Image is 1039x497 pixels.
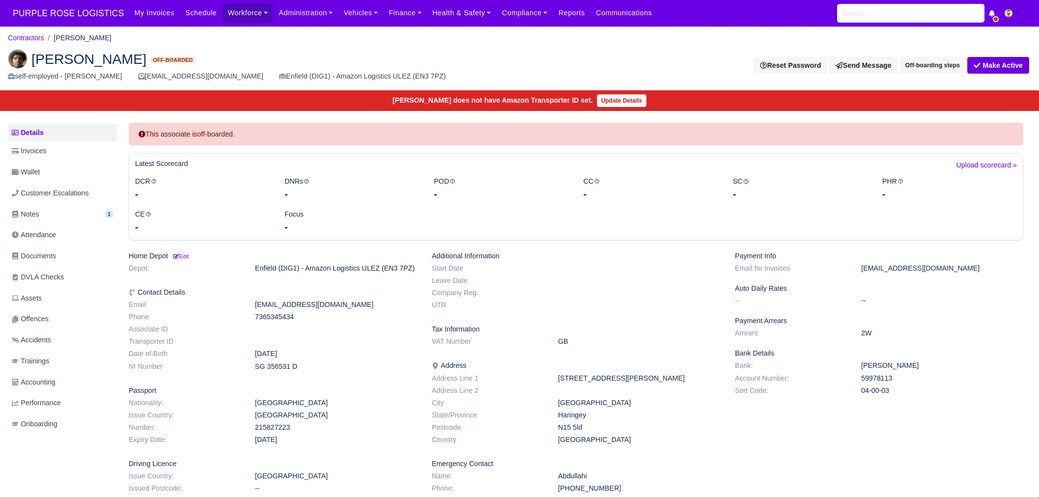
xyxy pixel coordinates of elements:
[8,414,117,434] a: Onboarding
[12,418,57,430] span: Onboarding
[424,264,551,273] dt: Start Date
[735,252,1023,260] h6: Payment Info
[248,301,424,309] dd: [EMAIL_ADDRESS][DOMAIN_NAME]
[8,268,117,287] a: DVLA Checks
[12,356,49,367] span: Trainings
[31,52,146,66] span: [PERSON_NAME]
[8,247,117,266] a: Documents
[121,264,248,273] dt: Depot:
[129,3,180,23] a: My Invoices
[854,387,1031,395] dd: 04-00-03
[12,250,56,262] span: Documents
[279,71,446,82] div: Enfield (DIG1) - Amazon Logistics ULEZ (EN3 7PZ)
[248,264,424,273] dd: Enfield (DIG1) - Amazon Logistics ULEZ (EN3 7PZ)
[128,209,277,234] div: CE
[754,57,827,74] button: Reset Password
[121,472,248,480] dt: Issue Country:
[248,484,424,493] dd: --
[277,176,426,201] div: DNRs
[854,297,1031,305] dd: --
[424,399,551,407] dt: City
[424,411,551,419] dt: State/Province
[424,436,551,444] dt: Country
[8,34,44,42] a: Contractors
[551,423,728,432] dd: N15 5ld
[728,387,854,395] dt: Sort Code:
[726,176,875,201] div: SC
[248,350,424,358] dd: [DATE]
[12,229,56,241] span: Attendance
[597,94,646,107] a: Update Details
[829,57,898,74] a: Send Message
[551,337,728,346] dd: GB
[129,460,417,468] h6: Driving Licence
[338,3,384,23] a: Vehicles
[8,184,117,203] a: Customer Escalations
[277,209,426,234] div: Focus
[497,3,553,23] a: Compliance
[8,141,117,161] a: Invoices
[728,264,854,273] dt: Email for Invoices
[121,350,248,358] dt: Date of Birth
[735,317,1023,325] h6: Payment Arrears
[129,288,417,297] h6: Contact Details
[44,32,112,44] li: [PERSON_NAME]
[105,211,113,218] span: 1
[248,313,424,321] dd: 7365345434
[121,436,248,444] dt: Expiry Date:
[424,472,551,480] dt: Name:
[138,71,263,82] div: [EMAIL_ADDRESS][DOMAIN_NAME]
[248,436,424,444] dd: [DATE]
[8,4,129,23] a: PURPLE ROSE LOGISTICS
[135,220,270,234] div: -
[8,124,117,142] a: Details
[223,3,274,23] a: Workforce
[733,187,868,201] div: -
[426,176,576,201] div: POD
[121,423,248,432] dt: Number:
[424,276,551,285] dt: Leave Date
[284,220,419,234] div: -
[854,264,1031,273] dd: [EMAIL_ADDRESS][DOMAIN_NAME]
[383,3,427,23] a: Finance
[12,377,56,388] span: Accounting
[424,484,551,493] dt: Phone:
[248,423,424,432] dd: 215827223
[837,4,984,23] input: Search...
[576,176,725,201] div: CC
[900,57,965,74] button: Off-boarding steps
[284,187,419,201] div: -
[8,3,129,23] span: PURPLE ROSE LOGISTICS
[135,160,188,168] h6: Latest Scorecard
[854,374,1031,383] dd: 59978113
[128,176,277,201] div: DCR
[551,399,728,407] dd: [GEOGRAPHIC_DATA]
[432,252,720,260] h6: Additional Information
[121,337,248,346] dt: Transporter ID
[8,225,117,245] a: Attendance
[427,3,497,23] a: Health & Safety
[728,374,854,383] dt: Account Number:
[728,329,854,337] dt: Arrears
[424,337,551,346] dt: VAT Number
[728,361,854,370] dt: Bank:
[8,352,117,371] a: Trainings
[882,187,1017,201] div: -
[551,374,728,383] dd: [STREET_ADDRESS][PERSON_NAME]
[424,289,551,297] dt: Company Reg.
[12,313,49,325] span: Offences
[8,373,117,392] a: Accounting
[8,289,117,308] a: Assets
[424,374,551,383] dt: Address Line 1
[432,325,720,333] h6: Tax Information
[121,484,248,493] dt: Issued Postcode:
[424,423,551,432] dt: Postcode
[854,361,1031,370] dd: [PERSON_NAME]
[121,399,248,407] dt: Nationality:
[551,436,728,444] dd: [GEOGRAPHIC_DATA]
[12,272,64,283] span: DVLA Checks
[273,3,338,23] a: Administration
[956,160,1017,176] a: Upload scorecard »
[434,187,568,201] div: -
[432,460,720,468] h6: Emergency Contact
